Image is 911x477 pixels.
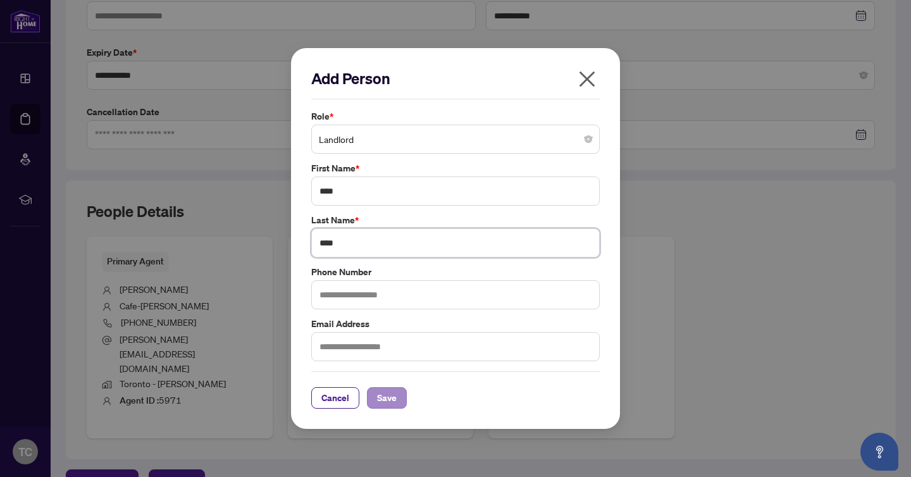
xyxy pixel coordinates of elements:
button: Cancel [311,387,359,409]
label: First Name [311,161,600,175]
span: close-circle [585,135,592,143]
span: Landlord [319,127,592,151]
span: Cancel [321,388,349,408]
label: Phone Number [311,265,600,279]
button: Open asap [860,433,898,471]
label: Role [311,109,600,123]
button: Save [367,387,407,409]
label: Email Address [311,317,600,331]
label: Last Name [311,213,600,227]
span: close [577,69,597,89]
h2: Add Person [311,68,600,89]
span: Save [377,388,397,408]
